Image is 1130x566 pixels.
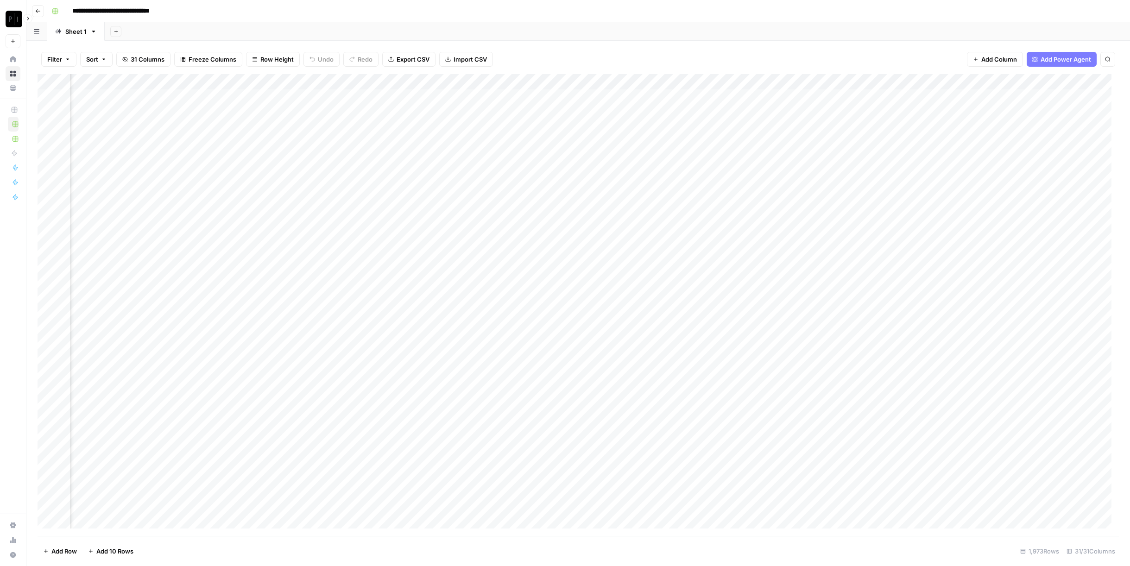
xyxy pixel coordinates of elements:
a: Your Data [6,81,20,95]
button: Add 10 Rows [82,544,139,559]
button: Import CSV [439,52,493,67]
button: Redo [343,52,379,67]
span: 31 Columns [131,55,164,64]
div: 31/31 Columns [1063,544,1119,559]
div: Sheet 1 [65,27,87,36]
span: Add Power Agent [1041,55,1091,64]
button: Sort [80,52,113,67]
button: Add Column [967,52,1023,67]
span: Add Column [981,55,1017,64]
button: Add Power Agent [1027,52,1097,67]
button: Export CSV [382,52,436,67]
button: Filter [41,52,76,67]
span: Import CSV [454,55,487,64]
span: Export CSV [397,55,429,64]
span: Filter [47,55,62,64]
button: Undo [303,52,340,67]
button: 31 Columns [116,52,170,67]
button: Add Row [38,544,82,559]
span: Row Height [260,55,294,64]
button: Row Height [246,52,300,67]
span: Add Row [51,547,77,556]
a: Browse [6,66,20,81]
button: Help + Support [6,547,20,562]
button: Workspace: Paragon (Prod) [6,7,20,31]
img: Paragon (Prod) Logo [6,11,22,27]
a: Home [6,52,20,67]
a: Sheet 1 [47,22,105,41]
div: 1,973 Rows [1016,544,1063,559]
a: Settings [6,518,20,533]
span: Undo [318,55,334,64]
button: Freeze Columns [174,52,242,67]
span: Redo [358,55,372,64]
span: Sort [86,55,98,64]
a: Usage [6,533,20,547]
span: Freeze Columns [189,55,236,64]
span: Add 10 Rows [96,547,133,556]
